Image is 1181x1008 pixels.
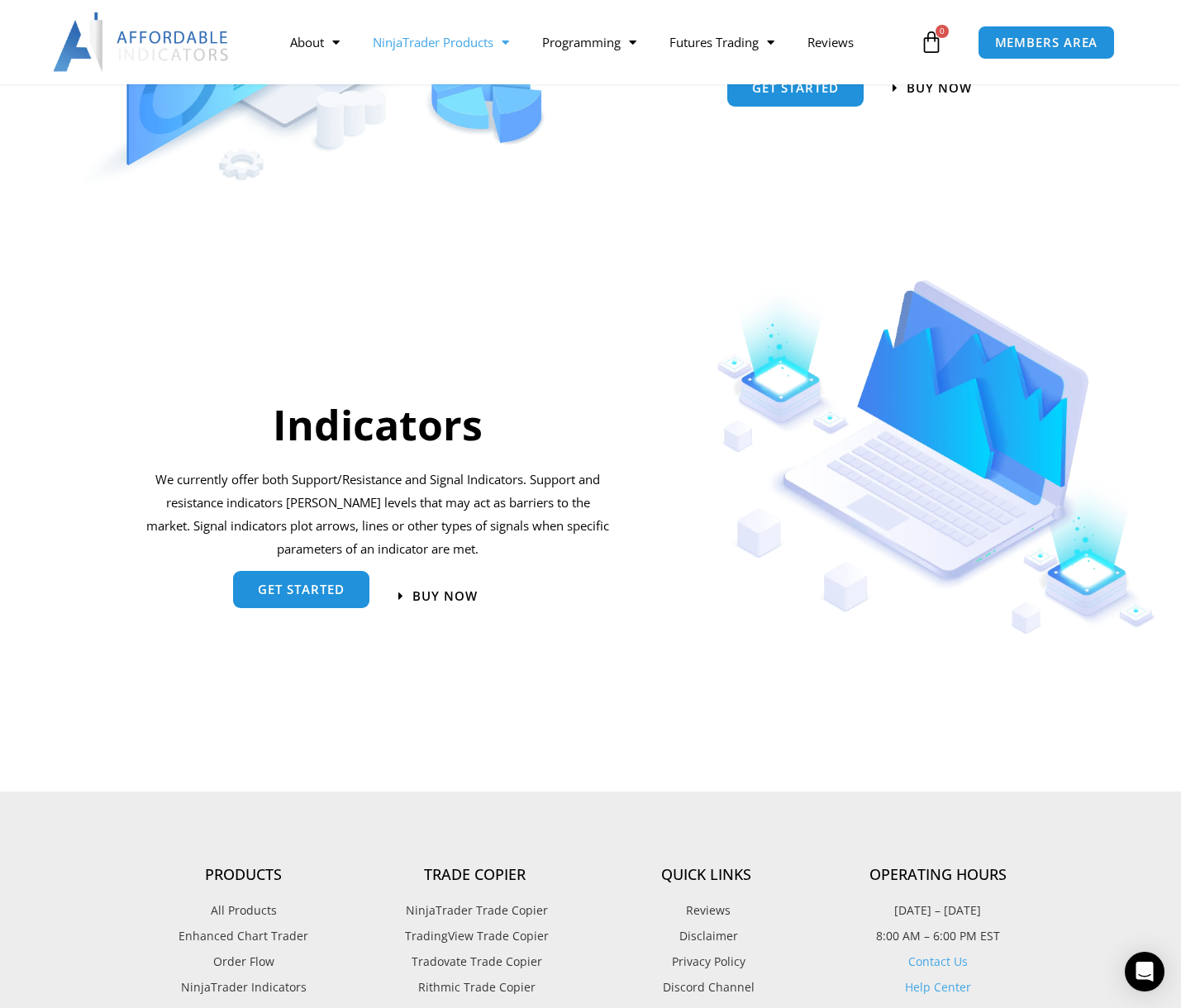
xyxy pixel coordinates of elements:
[211,900,277,921] span: All Products
[995,36,1098,49] span: MEMBERS AREA
[412,590,478,602] span: Buy now
[526,23,653,61] a: Programming
[591,951,822,972] a: Privacy Policy
[145,468,612,560] p: We currently offer both Support/Resistance and Signal Indicators. Support and resistance indicato...
[274,23,356,61] a: About
[936,25,949,38] span: 0
[682,900,731,921] span: Reviews
[360,977,591,998] a: Rithmic Trade Copier
[727,69,864,107] a: Get started
[907,82,972,94] span: BUY NOW
[53,12,231,72] img: LogoAI | Affordable Indicators – NinjaTrader
[591,866,822,884] h4: Quick Links
[128,925,360,947] a: Enhanced Chart Trader
[791,23,870,61] a: Reviews
[213,951,274,972] span: Order Flow
[233,571,369,608] a: get started
[591,977,822,998] a: Discord Channel
[181,977,307,998] span: NinjaTrader Indicators
[659,977,755,998] span: Discord Channel
[822,900,1054,921] p: [DATE] – [DATE]
[401,925,549,947] span: TradingView Trade Copier
[128,900,360,921] a: All Products
[822,866,1054,884] h4: Operating Hours
[360,925,591,947] a: TradingView Trade Copier
[717,280,1157,635] img: Indicators 1 | Affordable Indicators – NinjaTrader
[145,398,612,452] h2: Indicators
[258,583,345,596] span: get started
[128,977,360,998] a: NinjaTrader Indicators
[1125,952,1164,991] div: Open Intercom Messenger
[591,900,822,921] a: Reviews
[402,900,548,921] span: NinjaTrader Trade Copier
[179,925,308,947] span: Enhanced Chart Trader
[895,18,968,66] a: 0
[752,82,839,94] span: Get started
[360,900,591,921] a: NinjaTrader Trade Copier
[668,951,745,972] span: Privacy Policy
[128,866,360,884] h4: Products
[908,953,968,969] a: Contact Us
[978,26,1116,59] a: MEMBERS AREA
[360,951,591,972] a: Tradovate Trade Copier
[591,925,822,947] a: Disclaimer
[893,82,972,94] a: BUY NOW
[653,23,791,61] a: Futures Trading
[128,951,360,972] a: Order Flow
[274,23,916,61] nav: Menu
[414,977,536,998] span: Rithmic Trade Copier
[407,951,542,972] span: Tradovate Trade Copier
[905,979,971,995] a: Help Center
[398,590,478,602] a: Buy now
[822,925,1054,947] p: 8:00 AM – 6:00 PM EST
[360,866,591,884] h4: Trade Copier
[356,23,526,61] a: NinjaTrader Products
[675,925,738,947] span: Disclaimer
